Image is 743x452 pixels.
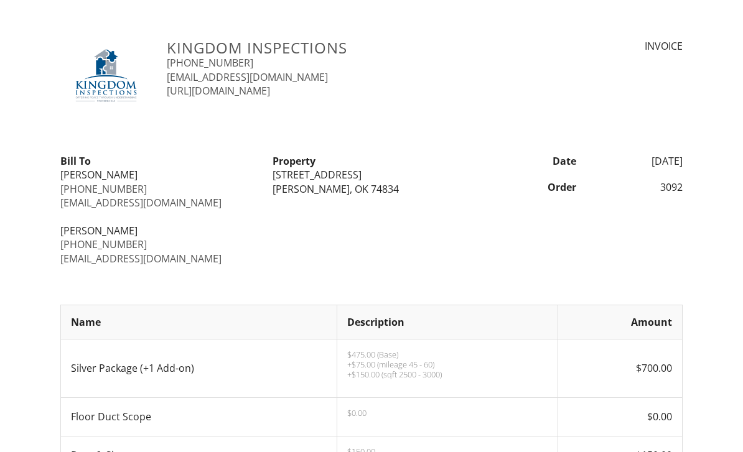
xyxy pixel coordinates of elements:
[60,182,147,196] a: [PHONE_NUMBER]
[478,154,584,168] div: Date
[167,56,253,70] a: [PHONE_NUMBER]
[558,397,683,436] td: $0.00
[558,339,683,398] td: $700.00
[61,339,337,398] td: Silver Package (+1 Add-on)
[167,39,523,56] h3: Kingdom Inspections
[337,305,558,339] th: Description
[60,238,147,251] a: [PHONE_NUMBER]
[60,154,91,168] strong: Bill To
[60,224,258,238] div: [PERSON_NAME]
[61,397,337,436] td: Floor Duct Scope
[347,349,548,379] p: $475.00 (Base) +$75.00 (mileage 45 - 60) +$150.00 (sqft 2500 - 3000)
[584,154,690,168] div: [DATE]
[60,196,222,210] a: [EMAIL_ADDRESS][DOMAIN_NAME]
[347,408,548,418] p: $0.00
[60,168,258,182] div: [PERSON_NAME]
[273,154,315,168] strong: Property
[478,180,584,194] div: Order
[273,168,470,182] div: [STREET_ADDRESS]
[273,182,470,196] div: [PERSON_NAME], OK 74834
[60,252,222,265] a: [EMAIL_ADDRESS][DOMAIN_NAME]
[558,305,683,339] th: Amount
[167,70,328,84] a: [EMAIL_ADDRESS][DOMAIN_NAME]
[538,39,683,53] div: INVOICE
[584,180,690,194] div: 3092
[167,84,270,98] a: [URL][DOMAIN_NAME]
[61,305,337,339] th: Name
[60,39,152,112] img: KingdomOriginal_Transparent.png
